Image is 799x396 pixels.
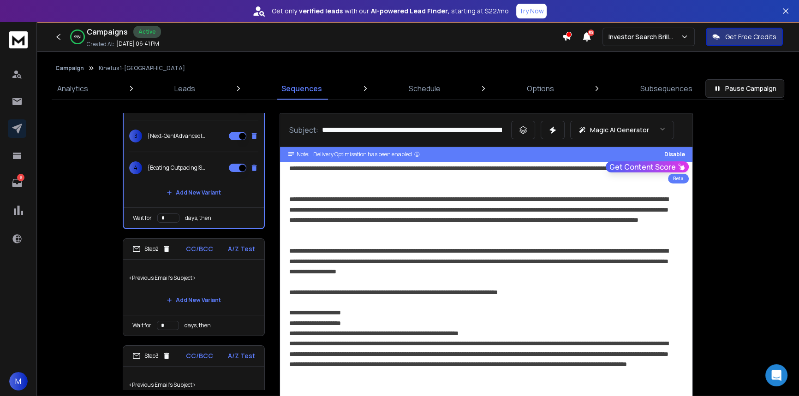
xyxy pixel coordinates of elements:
[185,322,211,329] p: days, then
[289,124,318,136] p: Subject:
[371,6,449,16] strong: AI-powered Lead Finder,
[635,77,698,100] a: Subsequences
[403,77,446,100] a: Schedule
[174,83,195,94] p: Leads
[664,151,685,158] button: Disable
[133,26,161,38] div: Active
[74,34,81,40] p: 99 %
[519,6,544,16] p: Try Now
[588,30,594,36] span: 50
[9,31,28,48] img: logo
[521,77,560,100] a: Options
[9,372,28,390] button: M
[57,83,88,94] p: Analytics
[765,364,787,386] div: Open Intercom Messenger
[725,32,776,41] p: Get Free Credits
[705,79,784,98] button: Pause Campaign
[159,291,228,309] button: Add New Variant
[590,125,649,135] p: Magic AI Generator
[186,351,213,361] p: CC/BCC
[55,65,84,72] button: Campaign
[129,161,142,174] span: 4
[159,183,228,202] button: Add New Variant
[706,28,783,46] button: Get Free Credits
[123,30,265,229] li: 1{Revolutionizing|Reinventing|Transforming|Reimagining} {Electric Motors|EV Motors|EV Engines}: {...
[297,151,310,158] span: Note:
[276,77,328,100] a: Sequences
[8,174,26,192] a: 8
[516,4,547,18] button: Try Now
[606,161,689,172] button: Get Content Score
[133,214,152,222] p: Wait for
[608,32,680,41] p: Investor Search Brillwood
[228,351,255,361] p: A/Z Test
[52,77,94,100] a: Analytics
[87,26,128,37] h1: Campaigns
[132,245,171,253] div: Step 2
[228,244,255,254] p: A/Z Test
[527,83,554,94] p: Options
[116,40,159,47] p: [DATE] 06:41 PM
[570,121,674,139] button: Magic AI Generator
[17,174,24,181] p: 8
[640,83,692,94] p: Subsequences
[87,41,114,48] p: Created At:
[129,265,259,291] p: <Previous Email's Subject>
[99,65,185,72] p: Kinetus 1-[GEOGRAPHIC_DATA]
[148,164,207,171] p: {Beating|Outpacing|Surpassing|Challenging} {Tesla|Tesla’s} {Tech|Technology}: {Axial-Flux|Next-Ge...
[148,132,207,140] p: {Next-Gen|Advanced|Breakthrough} {Axial-Flux|Axial Flux|Axial-Drive|Axial} {Motors|Engines} for {...
[123,238,265,336] li: Step2CC/BCCA/Z Test<Previous Email's Subject>Add New VariantWait fordays, then
[129,130,142,142] span: 3
[132,352,171,360] div: Step 3
[668,174,689,183] div: Beta
[272,6,509,16] p: Get only with our starting at $22/mo
[281,83,322,94] p: Sequences
[299,6,343,16] strong: verified leads
[169,77,201,100] a: Leads
[186,244,213,254] p: CC/BCC
[185,214,211,222] p: days, then
[132,322,151,329] p: Wait for
[313,151,420,158] div: Delivery Optimisation has been enabled
[409,83,441,94] p: Schedule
